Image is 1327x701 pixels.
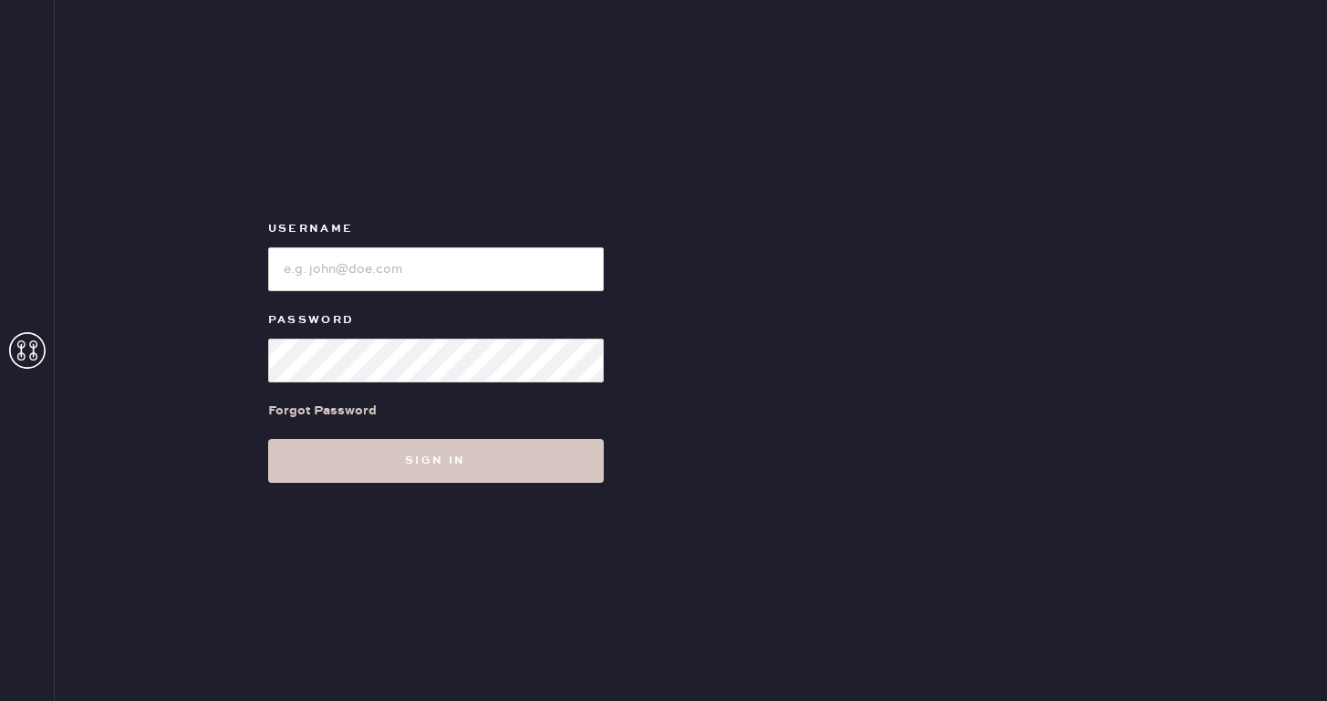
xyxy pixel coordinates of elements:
input: e.g. john@doe.com [268,247,604,291]
button: Sign in [268,439,604,483]
div: Forgot Password [268,401,377,421]
label: Username [268,218,604,240]
label: Password [268,309,604,331]
a: Forgot Password [268,382,377,439]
